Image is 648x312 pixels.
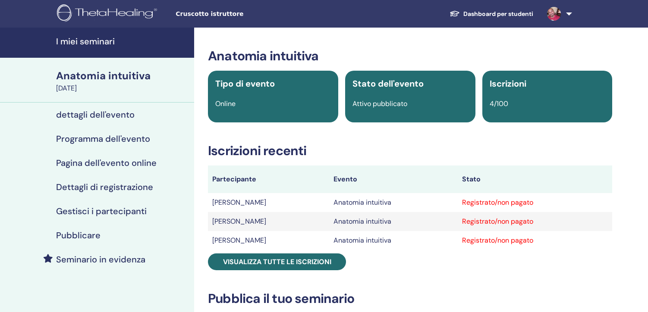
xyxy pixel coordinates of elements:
div: Registrato/non pagato [462,235,608,246]
th: Stato [458,165,612,193]
td: Anatomia intuitiva [329,231,458,250]
h4: dettagli dell'evento [56,109,135,120]
h4: I miei seminari [56,36,189,47]
th: Partecipante [208,165,329,193]
h4: Gestisci i partecipanti [56,206,147,216]
span: Visualizza tutte le iscrizioni [223,257,331,266]
td: [PERSON_NAME] [208,212,329,231]
font: Dashboard per studenti [463,10,533,18]
h3: Iscrizioni recenti [208,143,612,159]
img: logo.png [57,4,160,24]
h4: Seminario in evidenza [56,254,145,265]
div: Registrato/non pagato [462,216,608,227]
td: [PERSON_NAME] [208,231,329,250]
th: Evento [329,165,458,193]
h4: Pubblicare [56,230,101,240]
img: default.jpg [547,7,561,21]
h4: Dettagli di registrazione [56,182,153,192]
span: 4/100 [490,99,508,108]
td: Anatomia intuitiva [329,212,458,231]
h3: Pubblica il tuo seminario [208,291,612,306]
span: Tipo di evento [215,78,275,89]
td: Anatomia intuitiva [329,193,458,212]
h3: Anatomia intuitiva [208,48,612,64]
span: Iscrizioni [490,78,526,89]
h4: Programma dell'evento [56,134,150,144]
div: Registrato/non pagato [462,197,608,208]
a: Dashboard per studenti [443,6,540,22]
span: Attivo pubblicato [352,99,407,108]
a: Visualizza tutte le iscrizioni [208,253,346,270]
div: [DATE] [56,83,189,94]
h4: Pagina dell'evento online [56,158,157,168]
img: graduation-cap-white.svg [450,10,460,17]
span: Stato dell'evento [352,78,424,89]
span: Cruscotto istruttore [176,9,305,19]
td: [PERSON_NAME] [208,193,329,212]
a: Anatomia intuitiva[DATE] [51,69,194,94]
span: Online [215,99,236,108]
div: Anatomia intuitiva [56,69,189,83]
